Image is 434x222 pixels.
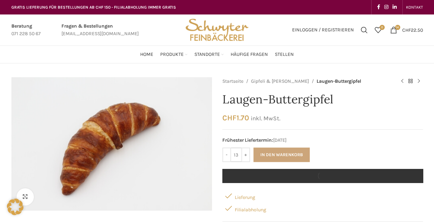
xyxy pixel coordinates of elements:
nav: Breadcrumb [222,77,391,85]
a: Instagram social link [382,2,390,12]
h1: Laugen-Buttergipfel [222,92,423,107]
a: Infobox link [61,22,139,38]
span: Produkte [160,51,184,58]
div: Meine Wunschliste [371,23,385,37]
input: Produktmenge [231,148,241,162]
input: + [241,148,250,162]
bdi: 22.50 [402,27,423,33]
span: CHF [222,113,237,122]
span: [DATE] [222,137,423,144]
a: Infobox link [11,22,41,38]
a: 0 [371,23,385,37]
a: Suchen [357,23,371,37]
span: Frühester Liefertermin: [222,137,273,143]
button: In den Warenkorb [253,148,310,162]
a: Next product [415,77,423,85]
a: Home [140,48,153,61]
a: Standorte [194,48,224,61]
a: Startseite [222,78,243,85]
span: KONTAKT [406,5,423,10]
a: Gipfeli & [PERSON_NAME] [251,78,309,85]
div: Main navigation [8,48,426,61]
span: Standorte [194,51,220,58]
a: Linkedin social link [390,2,399,12]
a: KONTAKT [406,0,423,14]
a: Site logo [183,27,251,32]
input: - [222,148,231,162]
img: Bäckerei Schwyter [183,14,251,46]
span: Stellen [275,51,294,58]
iframe: Sicherer Rahmen für schnelle Bezahlvorgänge [221,168,424,184]
bdi: 1.70 [222,113,249,122]
a: Häufige Fragen [231,48,268,61]
div: Lieferung [222,190,423,202]
span: Häufige Fragen [231,51,268,58]
small: inkl. MwSt. [251,115,280,122]
a: 14 CHF22.50 [387,23,426,37]
div: 1 / 1 [10,77,214,211]
span: 0 [379,25,385,30]
a: Previous product [398,77,406,85]
a: Stellen [275,48,294,61]
span: Einloggen / Registrieren [292,28,354,32]
a: Produkte [160,48,187,61]
span: Laugen-Buttergipfel [317,78,361,85]
span: CHF [402,27,411,33]
span: GRATIS LIEFERUNG FÜR BESTELLUNGEN AB CHF 150 - FILIALABHOLUNG IMMER GRATIS [11,5,176,10]
span: Home [140,51,153,58]
a: Facebook social link [375,2,382,12]
div: Secondary navigation [403,0,426,14]
span: 14 [395,25,400,30]
a: Einloggen / Registrieren [289,23,357,37]
div: Filialabholung [222,202,423,214]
